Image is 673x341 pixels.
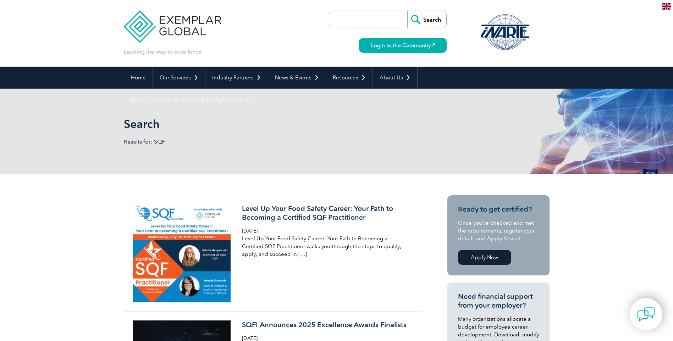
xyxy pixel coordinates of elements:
[133,204,231,302] img: SQF-Exemplar-Global-Certified-Practitioner-Credential-300x300.png
[124,89,257,111] a: Find Certified Professional / Training Provider
[242,320,410,329] h3: SQFI Announces 2025 Excellence Awards Finalists
[431,43,435,47] img: open_square.png
[124,48,202,56] p: Leading the way to excellence
[458,250,511,265] a: Apply Now
[326,67,373,89] a: Resources
[124,117,396,131] h1: Search
[407,11,446,28] input: Search
[268,67,326,89] a: News & Events
[124,195,422,312] a: Level Up Your Food Safety Career: Your Path to Becoming a Certified SQF Practitioner [DATE] Level...
[153,67,205,89] a: Our Services
[242,235,410,258] p: Level Up Your Food Safety Career: Your Path to Becoming a Certified SQF Practitioner walks you th...
[637,306,655,323] img: contact-chat.png
[458,219,539,242] p: Once you’ve checked and met the requirements, register your details and Apply Now at
[242,228,258,234] span: [DATE]
[458,205,539,214] h3: Ready to get certified?
[242,204,410,222] h3: Level Up Your Food Safety Career: Your Path to Becoming a Certified SQF Practitioner
[458,292,539,310] h3: Need financial support from your employer?
[662,3,671,10] img: en
[124,67,153,89] a: Home
[124,138,337,146] p: Results for: SQF
[359,38,447,53] a: Login to the Community
[205,67,268,89] a: Industry Partners
[373,67,417,89] a: About Us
